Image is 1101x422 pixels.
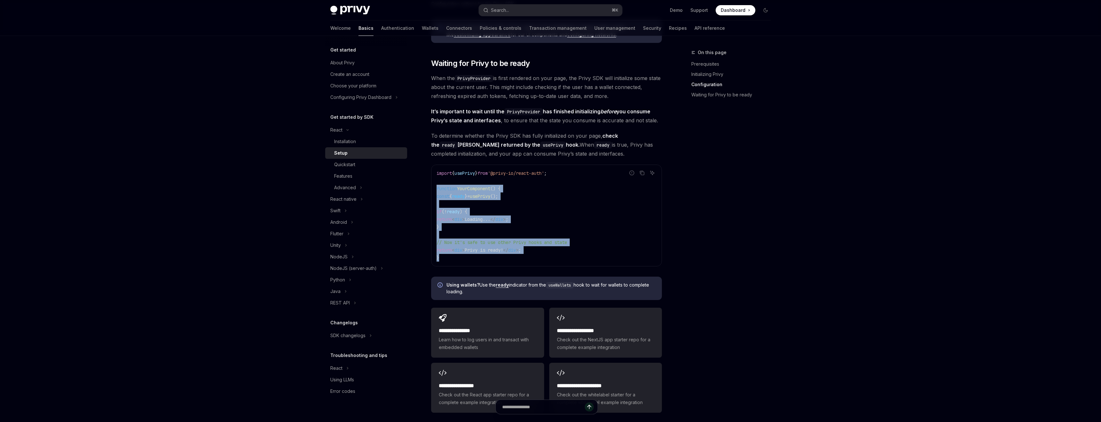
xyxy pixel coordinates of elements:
[330,288,341,295] div: Java
[437,170,452,176] span: import
[325,251,407,263] button: NodeJS
[330,70,369,78] div: Create an account
[358,20,374,36] a: Basics
[330,20,351,36] a: Welcome
[431,107,662,125] span: , to ensure that the state you consume is accurate and not stale.
[330,241,341,249] div: Unity
[330,253,348,261] div: NodeJS
[716,5,755,15] a: Dashboard
[330,6,370,15] img: dark logo
[462,216,465,222] span: >
[325,170,407,182] a: Features
[628,169,636,177] button: Report incorrect code
[431,108,650,124] strong: It’s important to wait until the has finished initializing you consume Privy’s state and interfaces
[467,193,470,199] span: =
[325,286,407,297] button: Java
[325,374,407,385] a: Using LLMs
[491,6,509,14] div: Search...
[330,207,341,215] div: Swift
[330,387,355,395] div: Error codes
[447,209,460,215] span: ready
[760,5,771,15] button: Toggle dark mode
[496,282,509,288] a: ready
[330,364,342,372] div: React
[446,282,655,295] span: Use the indicator from the hook to wait for wallets to complete loading.
[600,108,616,115] em: before
[325,330,407,341] button: SDK changelogs
[325,228,407,239] button: Flutter
[330,59,355,67] div: About Privy
[437,247,452,253] span: return
[437,186,457,191] span: function
[691,79,776,90] a: Configuration
[439,336,536,351] span: Learn how to log users in and transact with embedded wallets
[330,332,366,339] div: SDK changelogs
[437,239,567,245] span: // Now it's safe to use other Privy hooks and state
[691,69,776,79] a: Initializing Privy
[330,93,391,101] div: Configuring Privy Dashboard
[452,247,454,253] span: <
[446,20,472,36] a: Connectors
[437,193,449,199] span: const
[462,247,465,253] span: >
[465,216,490,222] span: Loading...
[437,224,439,230] span: }
[690,7,708,13] a: Support
[437,255,439,261] span: }
[540,142,566,149] code: usePrivy
[490,193,498,199] span: ();
[431,58,530,69] span: Waiting for Privy to be ready
[442,209,444,215] span: (
[648,169,656,177] button: Ask AI
[698,49,727,56] span: On this page
[460,209,467,215] span: ) {
[330,230,343,238] div: Flutter
[585,402,594,411] button: Send message
[670,7,683,13] a: Demo
[325,92,407,103] button: Configuring Privy Dashboard
[330,264,377,272] div: NodeJS (server-auth)
[444,209,447,215] span: !
[502,400,585,414] input: Ask a question...
[544,170,547,176] span: ;
[549,308,662,358] a: **** **** **** ****Check out the NextJS app starter repo for a complete example integration
[325,69,407,80] a: Create an account
[594,20,635,36] a: User management
[330,126,342,134] div: React
[479,4,622,16] button: Search...⌘K
[325,274,407,286] button: Python
[643,20,661,36] a: Security
[638,169,646,177] button: Copy the contents from the code block
[325,124,407,136] button: React
[465,193,467,199] span: }
[330,376,354,384] div: Using LLMs
[455,75,493,82] code: PrivyProvider
[691,90,776,100] a: Waiting for Privy to be ready
[334,149,348,157] div: Setup
[557,336,654,351] span: Check out the NextJS app starter repo for a complete example integration
[495,216,503,222] span: div
[465,247,503,253] span: Privy is ready!
[557,391,654,406] span: Check out the whitelabel starter for a complete whitelabel example integration
[446,282,479,288] strong: Using wallets?
[449,193,452,199] span: {
[612,8,618,13] span: ⌘ K
[334,161,355,168] div: Quickstart
[325,147,407,159] a: Setup
[452,170,454,176] span: {
[431,308,544,358] a: **** **** **** *Learn how to log users in and transact with embedded wallets
[691,59,776,69] a: Prerequisites
[508,247,516,253] span: div
[330,82,376,90] div: Choose your platform
[325,362,407,374] button: React
[503,247,508,253] span: </
[470,193,490,199] span: usePrivy
[431,131,662,158] span: To determine whether the Privy SDK has fully initialized on your page, When is true, Privy has co...
[325,57,407,69] a: About Privy
[325,239,407,251] button: Unity
[437,216,452,222] span: return
[330,319,358,327] h5: Changelogs
[439,391,536,406] span: Check out the React app starter repo for a complete example integration
[452,216,454,222] span: <
[516,247,518,253] span: >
